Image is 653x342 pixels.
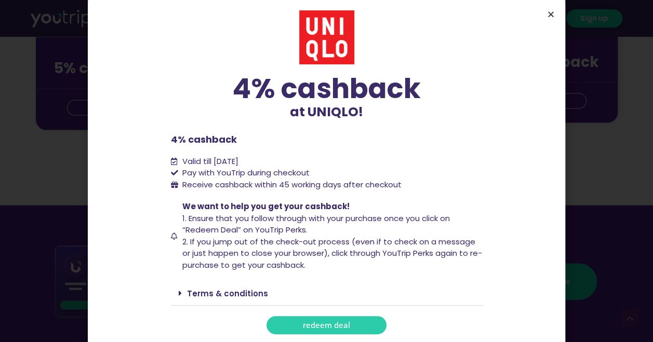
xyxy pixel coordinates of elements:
[182,236,482,270] span: 2. If you jump out of the check-out process (even if to check on a message or just happen to clos...
[266,316,387,334] a: redeem deal
[171,75,483,102] div: 4% cashback
[187,288,268,299] a: Terms & conditions
[303,321,350,329] span: redeem deal
[171,132,483,146] p: 4% cashback
[182,179,402,190] span: Receive cashback within 45 working days after checkout
[547,10,555,18] a: Close
[182,213,450,236] span: 1. Ensure that you follow through with your purchase once you click on “Redeem Deal” on YouTrip P...
[171,75,483,122] div: at UNIQLO!
[171,281,483,306] div: Terms & conditions
[182,201,350,212] span: We want to help you get your cashback!
[180,167,310,179] span: Pay with YouTrip during checkout
[182,156,238,167] span: Valid till [DATE]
